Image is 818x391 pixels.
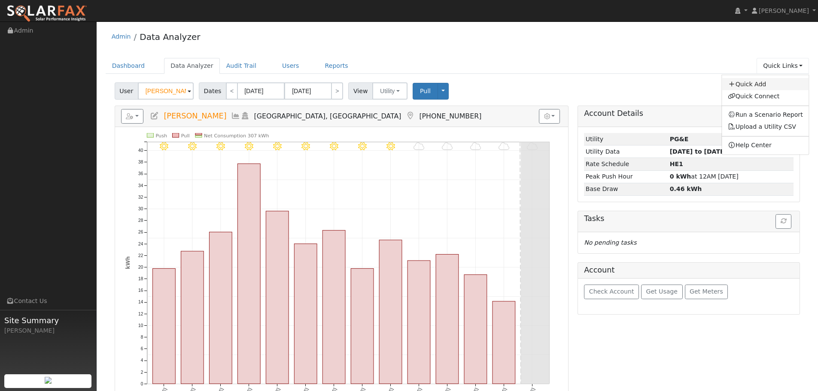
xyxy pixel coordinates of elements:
a: Admin [112,33,131,40]
a: Data Analyzer [164,58,220,74]
h5: Tasks [584,214,794,223]
td: Utility [584,133,668,145]
a: Quick Links [757,58,809,74]
span: Pull [420,88,431,94]
text: 24 [138,242,143,246]
span: Check Account [589,288,634,295]
a: Quick Add [722,78,809,90]
text: Pull [181,133,189,139]
text: Push [155,133,167,139]
span: Site Summary [4,315,92,326]
text: 16 [138,288,143,293]
i: 9/03 - MostlyClear [330,142,338,151]
strong: 0.46 kWh [670,185,702,192]
a: Login As (last Never) [240,112,250,120]
a: < [226,82,238,100]
rect: onclick="" [237,164,260,384]
text: 2 [140,370,143,375]
rect: onclick="" [464,275,487,384]
rect: onclick="" [493,301,515,384]
i: 8/28 - MostlyClear [160,142,168,151]
rect: onclick="" [209,232,232,384]
td: Peak Push Hour [584,170,668,183]
td: at 12AM [DATE] [668,170,794,183]
a: Data Analyzer [140,32,200,42]
img: retrieve [45,377,52,384]
i: 9/05 - MostlyClear [386,142,395,151]
a: Quick Connect [722,90,809,102]
span: Get Meters [690,288,723,295]
a: Map [405,112,415,120]
text: 22 [138,253,143,258]
i: 8/31 - MostlyClear [245,142,253,151]
text: 4 [140,358,143,363]
button: Pull [413,83,438,100]
rect: onclick="" [152,269,175,384]
text: 26 [138,230,143,235]
h5: Account Details [584,109,794,118]
span: Dates [199,82,226,100]
text: 6 [140,347,143,352]
text: 30 [138,206,143,211]
rect: onclick="" [181,251,204,384]
a: Multi-Series Graph [231,112,240,120]
a: Upload a Utility CSV [728,123,796,130]
text: 8 [140,335,143,339]
button: Get Meters [685,285,728,299]
rect: onclick="" [436,255,459,384]
span: (5m) [670,148,742,155]
input: Select a User [138,82,194,100]
text: Net Consumption 307 kWh [204,133,269,139]
i: 9/04 - MostlyClear [358,142,367,151]
button: Get Usage [641,285,683,299]
rect: onclick="" [294,244,317,384]
span: [PERSON_NAME] [759,7,809,14]
rect: onclick="" [407,261,430,384]
text: 0 [140,382,143,386]
i: No pending tasks [584,239,636,246]
rect: onclick="" [322,230,345,384]
rect: onclick="" [266,211,289,384]
strong: ID: 17268309, authorized: 09/10/25 [670,136,689,142]
td: Utility Data [584,145,668,158]
text: 14 [138,300,143,305]
text: 28 [138,218,143,223]
img: SolarFax [6,5,87,23]
span: User [115,82,138,100]
i: 8/29 - MostlyClear [188,142,197,151]
a: Users [276,58,306,74]
a: Audit Trail [220,58,263,74]
i: 9/08 - Cloudy [470,142,481,151]
strong: [DATE] to [DATE] [670,148,727,155]
strong: 0 kWh [670,173,691,180]
button: Check Account [584,285,639,299]
button: Refresh [775,214,791,229]
a: Edit User (37020) [150,112,159,120]
text: 18 [138,276,143,281]
text: 20 [138,265,143,270]
i: 9/06 - Cloudy [414,142,424,151]
span: [GEOGRAPHIC_DATA], [GEOGRAPHIC_DATA] [254,112,401,120]
span: [PERSON_NAME] [164,112,226,120]
text: 34 [138,183,143,188]
i: 8/30 - MostlyClear [216,142,225,151]
a: > [331,82,343,100]
rect: onclick="" [379,240,402,384]
button: Utility [372,82,407,100]
i: 9/09 - Cloudy [499,142,509,151]
td: Base Draw [584,183,668,195]
text: 40 [138,148,143,153]
text: 36 [138,172,143,176]
rect: onclick="" [351,269,374,384]
text: kWh [125,256,131,269]
h5: Account [584,266,614,274]
a: Run a Scenario Report [722,109,809,121]
a: Help Center [722,139,809,152]
i: 9/01 - MostlyClear [273,142,282,151]
a: Reports [319,58,355,74]
span: Get Usage [646,288,678,295]
div: [PERSON_NAME] [4,326,92,335]
span: View [348,82,373,100]
text: 10 [138,323,143,328]
strong: G [670,161,683,167]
